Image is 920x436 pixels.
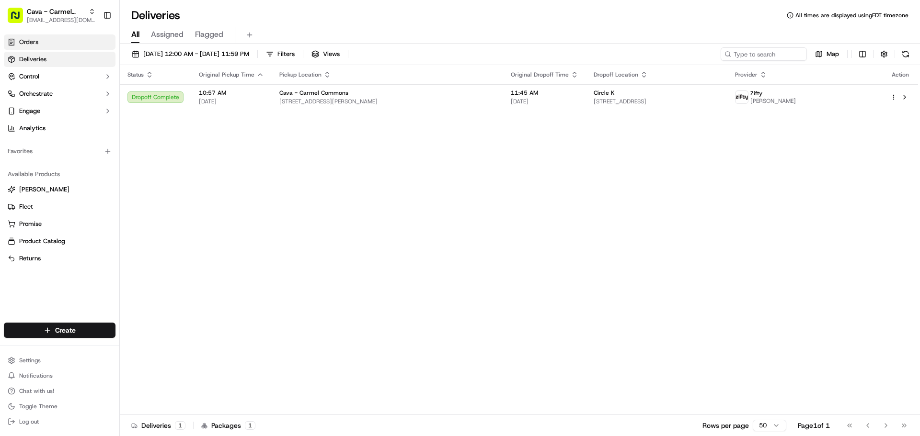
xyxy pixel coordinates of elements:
span: Control [19,72,39,81]
button: Filters [262,47,299,61]
span: Pickup Location [279,71,322,78]
span: Notifications [19,372,53,380]
span: Original Pickup Time [199,71,254,78]
span: Cava - Carmel Commons [27,7,85,16]
button: See all [149,123,174,134]
span: All [131,29,139,40]
div: 📗 [10,215,17,223]
span: • [80,174,83,182]
button: Notifications [4,369,115,382]
span: Filters [277,50,295,58]
span: Product Catalog [19,237,65,246]
span: Views [323,50,340,58]
span: Engage [19,107,40,115]
div: Favorites [4,144,115,159]
button: Create [4,323,115,338]
div: Action [890,71,910,78]
a: Fleet [8,202,112,211]
span: [DATE] [199,98,264,105]
span: [PERSON_NAME] [30,174,78,182]
button: Log out [4,415,115,428]
a: Product Catalog [8,237,112,246]
span: Flagged [195,29,223,40]
span: Status [127,71,144,78]
span: All times are displayed using EDT timezone [795,11,908,19]
button: Returns [4,251,115,266]
span: Provider [735,71,758,78]
div: Page 1 of 1 [798,421,830,430]
span: Circle K [594,89,615,97]
span: Analytics [19,124,46,133]
span: Map [827,50,839,58]
img: 1736555255976-a54dd68f-1ca7-489b-9aae-adbdc363a1c4 [10,91,27,109]
img: 1736555255976-a54dd68f-1ca7-489b-9aae-adbdc363a1c4 [19,175,27,182]
button: Promise [4,216,115,232]
span: Pylon [95,237,116,245]
input: Type to search [721,47,807,61]
div: Past conversations [10,124,64,132]
span: 11:45 AM [511,89,578,97]
div: Available Products [4,167,115,182]
h1: Deliveries [131,8,180,23]
button: Engage [4,103,115,119]
span: Carmel Commons [30,148,81,156]
p: Rows per page [702,421,749,430]
div: 💻 [81,215,89,223]
button: Chat with us! [4,384,115,398]
span: Fleet [19,202,33,211]
span: Settings [19,357,41,364]
span: [STREET_ADDRESS] [594,98,720,105]
span: Dropoff Location [594,71,638,78]
span: Toggle Theme [19,402,57,410]
a: Promise [8,220,112,228]
span: [PERSON_NAME] [750,97,796,105]
div: 1 [245,421,255,430]
span: Orchestrate [19,89,53,98]
a: 📗Knowledge Base [6,210,77,227]
button: Map [811,47,843,61]
span: Knowledge Base [19,214,73,224]
img: zifty-logo-trans-sq.png [736,91,748,103]
div: We're available if you need us! [43,101,132,109]
button: Cava - Carmel Commons[EMAIL_ADDRESS][DOMAIN_NAME] [4,4,99,27]
span: Returns [19,254,41,263]
img: Angelique Valdez [10,165,25,180]
img: Nash [10,10,29,29]
button: [DATE] 12:00 AM - [DATE] 11:59 PM [127,47,253,61]
button: Control [4,69,115,84]
a: [PERSON_NAME] [8,185,112,194]
button: [PERSON_NAME] [4,182,115,197]
span: [DATE] 12:00 AM - [DATE] 11:59 PM [143,50,249,58]
div: Packages [201,421,255,430]
span: [DATE] [511,98,578,105]
a: Powered byPylon [68,237,116,245]
button: Views [307,47,344,61]
span: Log out [19,418,39,425]
button: Product Catalog [4,234,115,249]
span: [STREET_ADDRESS][PERSON_NAME] [279,98,495,105]
input: Got a question? Start typing here... [25,62,172,72]
button: Settings [4,354,115,367]
div: Start new chat [43,91,157,101]
img: 1727276513143-84d647e1-66c0-4f92-a045-3c9f9f5dfd92 [20,91,37,109]
button: Fleet [4,199,115,214]
span: Original Dropoff Time [511,71,569,78]
p: Welcome 👋 [10,38,174,54]
button: [EMAIL_ADDRESS][DOMAIN_NAME] [27,16,95,24]
span: Create [55,325,76,335]
button: Start new chat [163,94,174,106]
button: Orchestrate [4,86,115,101]
span: Zifty [750,89,762,97]
span: Assigned [151,29,184,40]
a: Analytics [4,121,115,136]
button: Refresh [899,47,912,61]
div: 1 [175,421,185,430]
span: Cava - Carmel Commons [279,89,348,97]
a: Orders [4,34,115,50]
span: [DATE] [85,174,104,182]
span: [DATE] [88,148,108,156]
img: Carmel Commons [10,139,25,155]
span: API Documentation [91,214,154,224]
a: Returns [8,254,112,263]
